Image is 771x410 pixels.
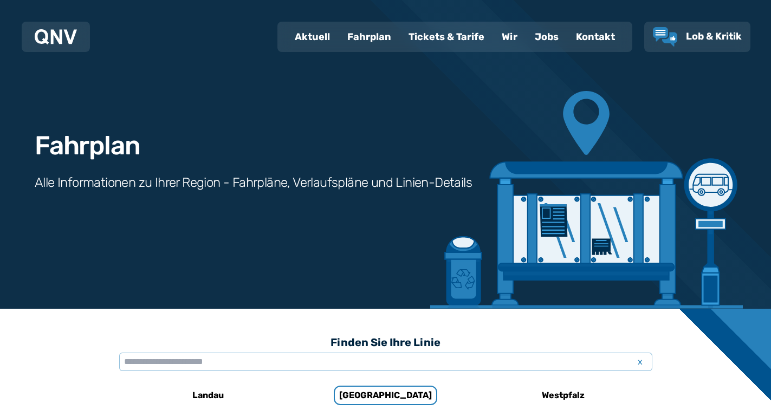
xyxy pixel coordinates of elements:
a: Kontakt [567,23,624,51]
h3: Alle Informationen zu Ihrer Region - Fahrpläne, Verlaufspläne und Linien-Details [35,174,472,191]
a: Jobs [526,23,567,51]
a: Landau [136,382,280,408]
h1: Fahrplan [35,133,140,159]
a: Westpfalz [491,382,636,408]
h6: Westpfalz [537,387,589,404]
h3: Finden Sie Ihre Linie [119,330,652,354]
a: Lob & Kritik [653,27,742,47]
a: QNV Logo [35,26,77,48]
h6: [GEOGRAPHIC_DATA] [334,386,437,405]
a: [GEOGRAPHIC_DATA] [314,382,458,408]
a: Wir [493,23,526,51]
a: Aktuell [286,23,339,51]
h6: Landau [188,387,228,404]
a: Tickets & Tarife [400,23,493,51]
span: x [633,355,648,368]
span: Lob & Kritik [686,30,742,42]
img: QNV Logo [35,29,77,44]
a: Fahrplan [339,23,400,51]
